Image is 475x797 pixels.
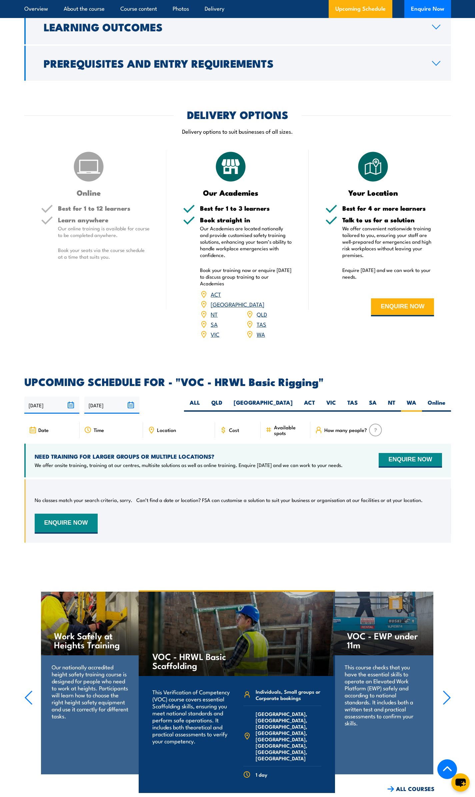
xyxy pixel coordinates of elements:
[342,205,434,211] h5: Best for 4 or more learners
[451,773,470,792] button: chat-button
[200,205,292,211] h5: Best for 1 to 3 learners
[41,189,137,196] h3: Online
[324,427,367,433] span: How many people?
[136,497,423,503] p: Can’t find a date or location? FSA can customise a solution to suit your business or organisation...
[35,497,132,503] p: No classes match your search criteria, sorry.
[422,399,451,412] label: Online
[342,399,363,412] label: TAS
[211,300,264,308] a: [GEOGRAPHIC_DATA]
[24,46,451,81] a: Prerequisites and Entry Requirements
[152,688,230,744] p: This Verification of Competency (VOC) course covers essential Scaffolding skills, ensuring you me...
[257,310,267,318] a: QLD
[200,267,292,287] p: Book your training now or enquire [DATE] to discuss group training to our Academies
[274,424,306,436] span: Available spots
[157,427,176,433] span: Location
[184,399,206,412] label: ALL
[256,711,321,761] span: [GEOGRAPHIC_DATA], [GEOGRAPHIC_DATA], [GEOGRAPHIC_DATA], [GEOGRAPHIC_DATA], [GEOGRAPHIC_DATA], [G...
[58,247,150,260] p: Book your seats via the course schedule at a time that suits you.
[24,397,79,414] input: From date
[257,330,265,338] a: WA
[256,771,267,778] span: 1 day
[228,399,298,412] label: [GEOGRAPHIC_DATA]
[298,399,321,412] label: ACT
[200,225,292,258] p: Our Academies are located nationally and provide customised safety training solutions, enhancing ...
[342,217,434,223] h5: Talk to us for a solution
[342,267,434,280] p: Enquire [DATE] and we can work to your needs.
[401,399,422,412] label: WA
[44,22,421,31] h2: Learning Outcomes
[58,217,150,223] h5: Learn anywhere
[52,663,129,719] p: Our nationally accredited height safety training course is designed for people who need to work a...
[211,290,221,298] a: ACT
[24,127,451,135] p: Delivery options to suit businesses of all sizes.
[35,462,343,468] p: We offer onsite training, training at our centres, multisite solutions as well as online training...
[35,514,98,534] button: ENQUIRE NOW
[24,377,451,386] h2: UPCOMING SCHEDULE FOR - "VOC - HRWL Basic Rigging"
[94,427,104,433] span: Time
[200,217,292,223] h5: Book straight in
[183,189,279,196] h3: Our Academies
[325,189,421,196] h3: Your Location
[211,310,218,318] a: NT
[257,320,266,328] a: TAS
[379,453,442,468] button: ENQUIRE NOW
[38,427,49,433] span: Date
[256,688,321,701] span: Individuals, Small groups or Corporate bookings
[387,785,434,793] a: ALL COURSES
[206,399,228,412] label: QLD
[342,225,434,258] p: We offer convenient nationwide training tailored to you, ensuring your staff are well-prepared fo...
[382,399,401,412] label: NT
[152,652,231,670] h4: VOC - HRWL Basic Scaffolding
[371,298,434,316] button: ENQUIRE NOW
[58,225,150,238] p: Our online training is available for course to be completed anywhere.
[84,397,139,414] input: To date
[211,320,218,328] a: SA
[211,330,219,338] a: VIC
[229,427,239,433] span: Cost
[44,58,421,68] h2: Prerequisites and Entry Requirements
[24,9,451,44] a: Learning Outcomes
[187,110,288,119] h2: DELIVERY OPTIONS
[54,631,126,649] h4: Work Safely at Heights Training
[321,399,342,412] label: VIC
[345,663,422,726] p: This course checks that you have the essential skills to operate an Elevated Work Platform (EWP) ...
[347,631,419,649] h4: VOC - EWP under 11m
[363,399,382,412] label: SA
[58,205,150,211] h5: Best for 1 to 12 learners
[35,453,343,460] h4: NEED TRAINING FOR LARGER GROUPS OR MULTIPLE LOCATIONS?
